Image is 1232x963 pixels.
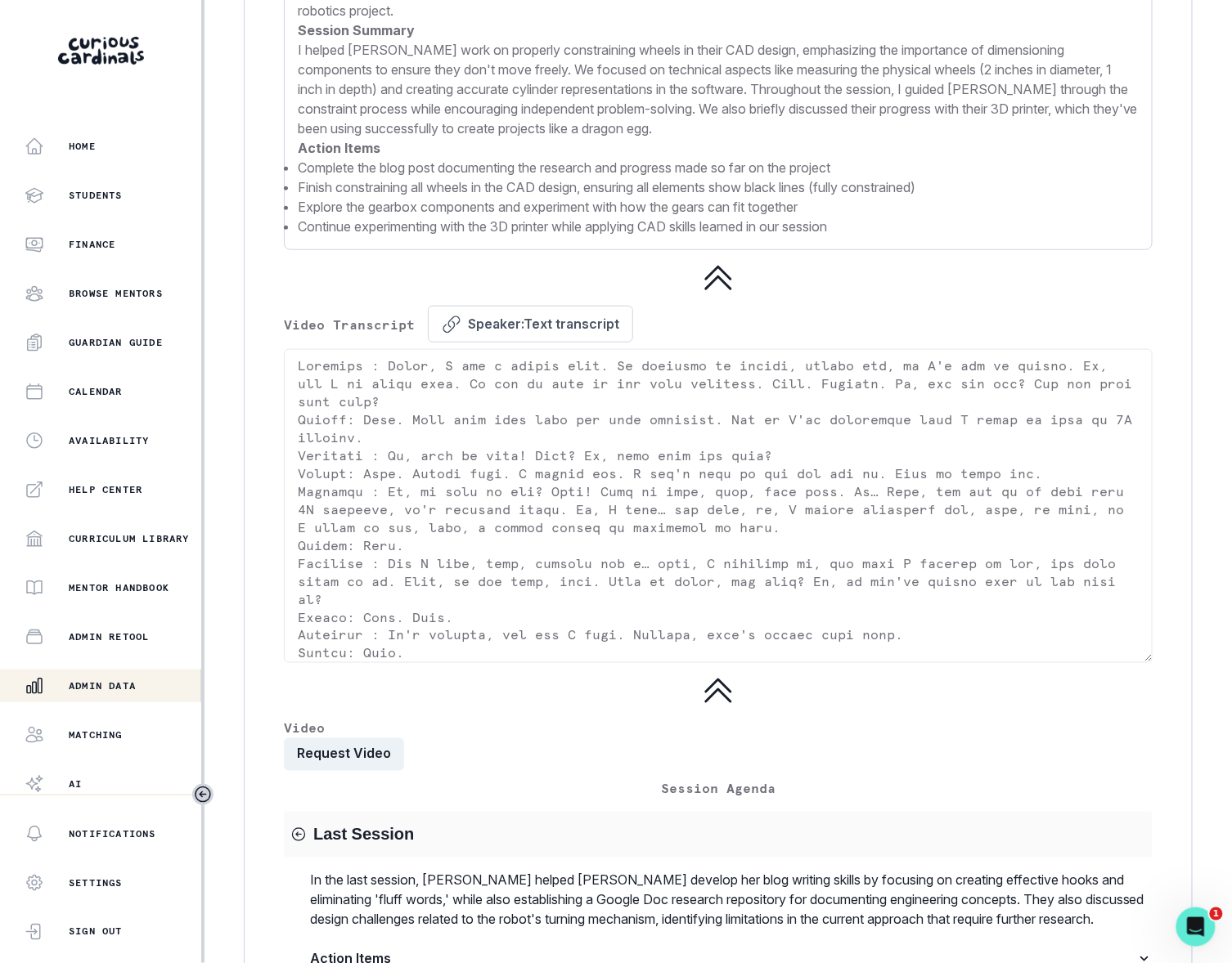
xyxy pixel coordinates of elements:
li: Finish constraining all wheels in the CAD design, ensuring all elements show black lines (fully c... [298,177,1139,197]
textarea: Loremips : Dolor, S ame c adipis elit. Se doeiusmo te incidi, utlabo etd, ma A'e adm ve quisno. E... [284,349,1153,663]
p: AI [69,777,82,791]
p: Curriculum Library [69,532,190,545]
li: Continue experimenting with the 3D printer while applying CAD skills learned in our session [298,217,1139,236]
p: Mentor Handbook [69,581,169,594]
p: Help Center [69,483,142,496]
p: Video Transcript [284,315,415,334]
p: Browse Mentors [69,287,163,300]
p: Finance [69,238,115,251]
iframe: Intercom live chat [1176,907,1216,947]
p: Admin Data [69,679,136,692]
img: Curious Cardinals Logo [58,37,144,65]
p: Session Agenda [661,779,776,799]
p: I helped [PERSON_NAME] work on properly constraining wheels in their CAD design, emphasizing the ... [298,40,1139,138]
p: Calendar [69,385,123,398]
p: Home [69,140,96,153]
b: Action Items [298,140,380,156]
span: 1 [1210,907,1223,920]
p: Guardian Guide [69,336,163,349]
b: Session Summary [298,22,415,38]
h2: Last Session [313,825,414,844]
p: Availability [69,434,149,447]
button: Request Video [284,738,404,771]
p: Notifications [69,827,156,840]
li: Explore the gearbox components and experiment with how the gears can fit together [298,197,1139,217]
p: In the last session, [PERSON_NAME] helped [PERSON_NAME] develop her blog writing skills by focusi... [310,871,1153,929]
p: Sign Out [69,925,123,938]
li: Complete the blog post documenting the research and progress made so far on the project [298,158,1139,177]
p: Admin Retool [69,630,149,643]
p: Students [69,189,123,202]
p: Video [284,719,1153,738]
button: Speaker:Text transcript [428,306,633,343]
p: Matching [69,728,123,741]
p: Settings [69,876,123,889]
button: Toggle sidebar [192,784,214,805]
